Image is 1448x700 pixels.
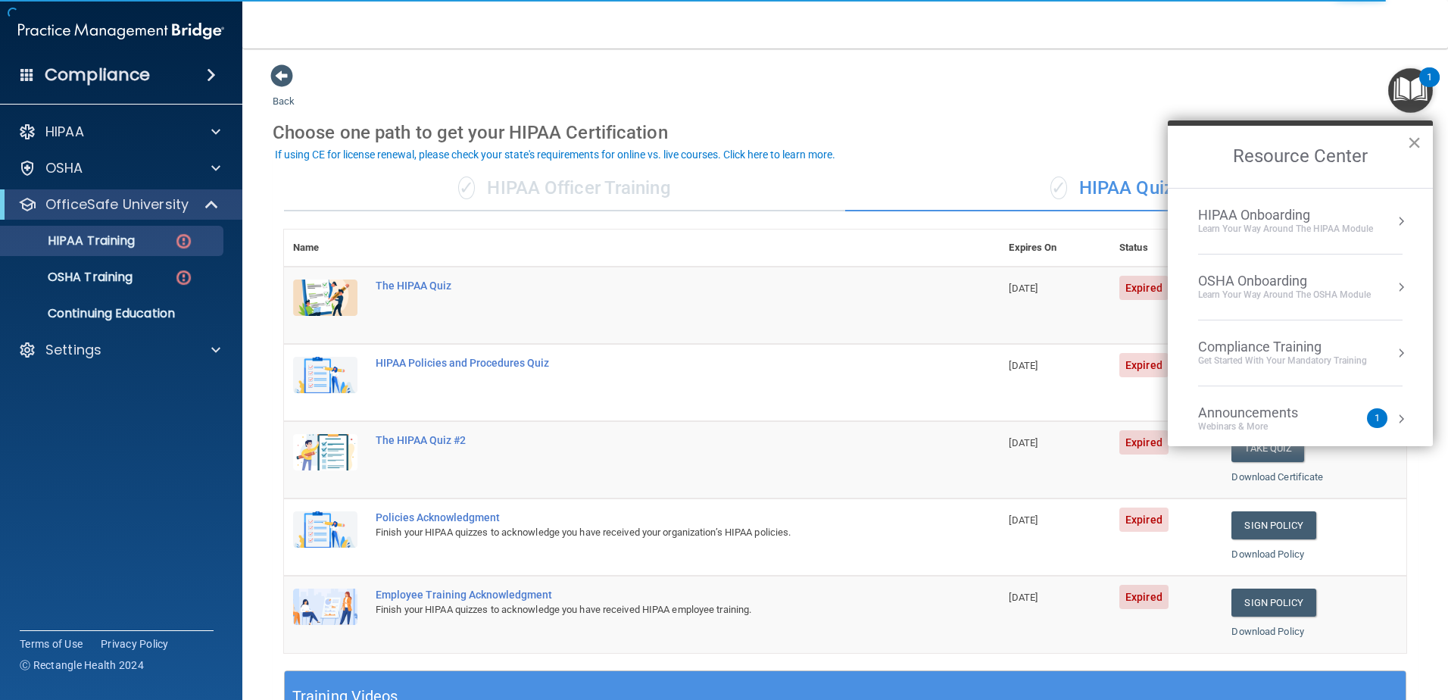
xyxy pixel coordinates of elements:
[45,159,83,177] p: OSHA
[20,636,83,652] a: Terms of Use
[1388,68,1433,113] button: Open Resource Center, 1 new notification
[376,523,924,542] div: Finish your HIPAA quizzes to acknowledge you have received your organization’s HIPAA policies.
[273,147,838,162] button: If using CE for license renewal, please check your state's requirements for online vs. live cours...
[1427,77,1432,97] div: 1
[1009,437,1038,448] span: [DATE]
[376,357,924,369] div: HIPAA Policies and Procedures Quiz
[1198,339,1367,355] div: Compliance Training
[1198,223,1373,236] div: Learn Your Way around the HIPAA module
[1231,626,1304,637] a: Download Policy
[284,230,367,267] th: Name
[1000,230,1110,267] th: Expires On
[376,434,924,446] div: The HIPAA Quiz #2
[1119,276,1169,300] span: Expired
[1119,430,1169,455] span: Expired
[376,511,924,523] div: Policies Acknowledgment
[1198,207,1373,223] div: HIPAA Onboarding
[174,232,193,251] img: danger-circle.6113f641.png
[1198,273,1371,289] div: OSHA Onboarding
[1110,230,1222,267] th: Status
[1009,283,1038,294] span: [DATE]
[10,233,135,248] p: HIPAA Training
[45,195,189,214] p: OfficeSafe University
[1198,289,1371,302] div: Learn your way around the OSHA module
[1231,434,1304,462] button: Take Quiz
[845,166,1406,211] div: HIPAA Quizzes
[45,64,150,86] h4: Compliance
[1231,471,1323,483] a: Download Certificate
[273,111,1418,155] div: Choose one path to get your HIPAA Certification
[1050,177,1067,199] span: ✓
[376,589,924,601] div: Employee Training Acknowledgment
[1407,130,1421,155] button: Close
[1168,126,1433,188] h2: Resource Center
[20,658,144,673] span: Ⓒ Rectangle Health 2024
[18,123,220,141] a: HIPAA
[1198,355,1367,367] div: Get Started with your mandatory training
[376,280,924,292] div: The HIPAA Quiz
[45,123,84,141] p: HIPAA
[1119,508,1169,532] span: Expired
[18,159,220,177] a: OSHA
[101,636,169,652] a: Privacy Policy
[1119,585,1169,609] span: Expired
[1119,353,1169,377] span: Expired
[18,341,220,359] a: Settings
[1009,592,1038,603] span: [DATE]
[458,177,475,199] span: ✓
[174,268,193,287] img: danger-circle.6113f641.png
[1198,405,1328,421] div: Announcements
[1009,360,1038,371] span: [DATE]
[273,77,295,107] a: Back
[1009,514,1038,526] span: [DATE]
[18,195,220,214] a: OfficeSafe University
[1198,420,1328,433] div: Webinars & More
[1168,120,1433,446] div: Resource Center
[10,270,133,285] p: OSHA Training
[18,16,224,46] img: PMB logo
[10,306,217,321] p: Continuing Education
[1231,511,1315,539] a: Sign Policy
[45,341,101,359] p: Settings
[275,149,835,160] div: If using CE for license renewal, please check your state's requirements for online vs. live cours...
[284,166,845,211] div: HIPAA Officer Training
[1231,589,1315,617] a: Sign Policy
[376,601,924,619] div: Finish your HIPAA quizzes to acknowledge you have received HIPAA employee training.
[1231,548,1304,560] a: Download Policy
